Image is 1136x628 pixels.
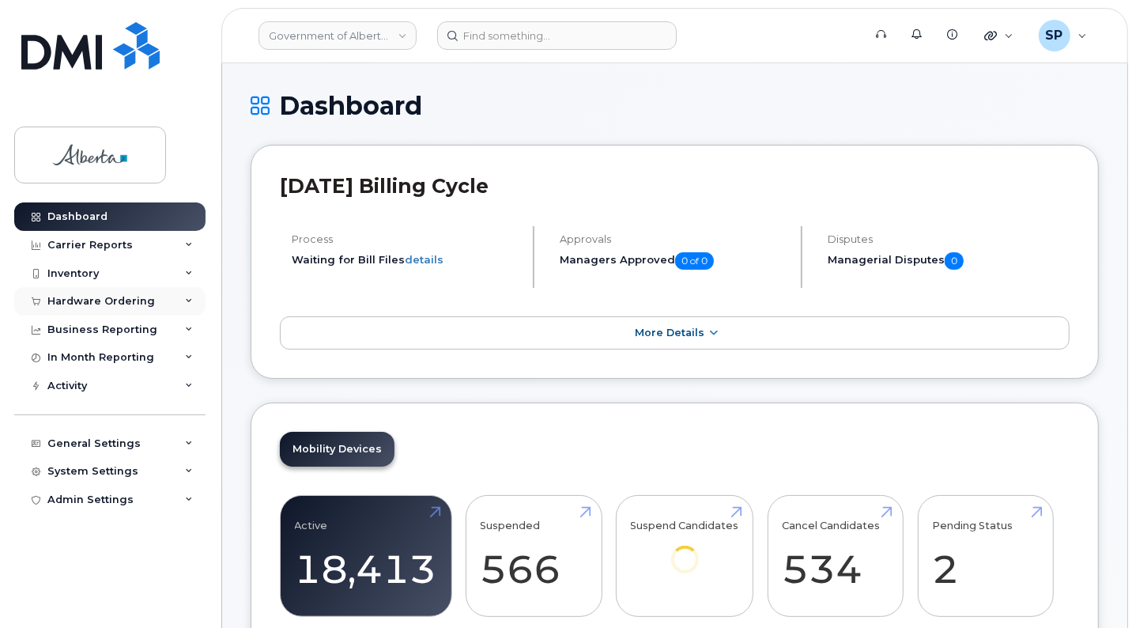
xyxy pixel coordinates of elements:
[560,252,787,270] h5: Managers Approved
[675,252,714,270] span: 0 of 0
[932,504,1039,608] a: Pending Status 2
[251,92,1099,119] h1: Dashboard
[405,253,443,266] a: details
[280,432,394,467] a: Mobility Devices
[945,252,964,270] span: 0
[635,327,704,339] span: More Details
[292,252,519,267] li: Waiting for Bill Files
[295,504,437,608] a: Active 18,413
[560,233,787,245] h4: Approvals
[280,174,1070,198] h2: [DATE] Billing Cycle
[828,233,1070,245] h4: Disputes
[481,504,587,608] a: Suspended 566
[292,233,519,245] h4: Process
[631,504,739,595] a: Suspend Candidates
[782,504,889,608] a: Cancel Candidates 534
[828,252,1070,270] h5: Managerial Disputes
